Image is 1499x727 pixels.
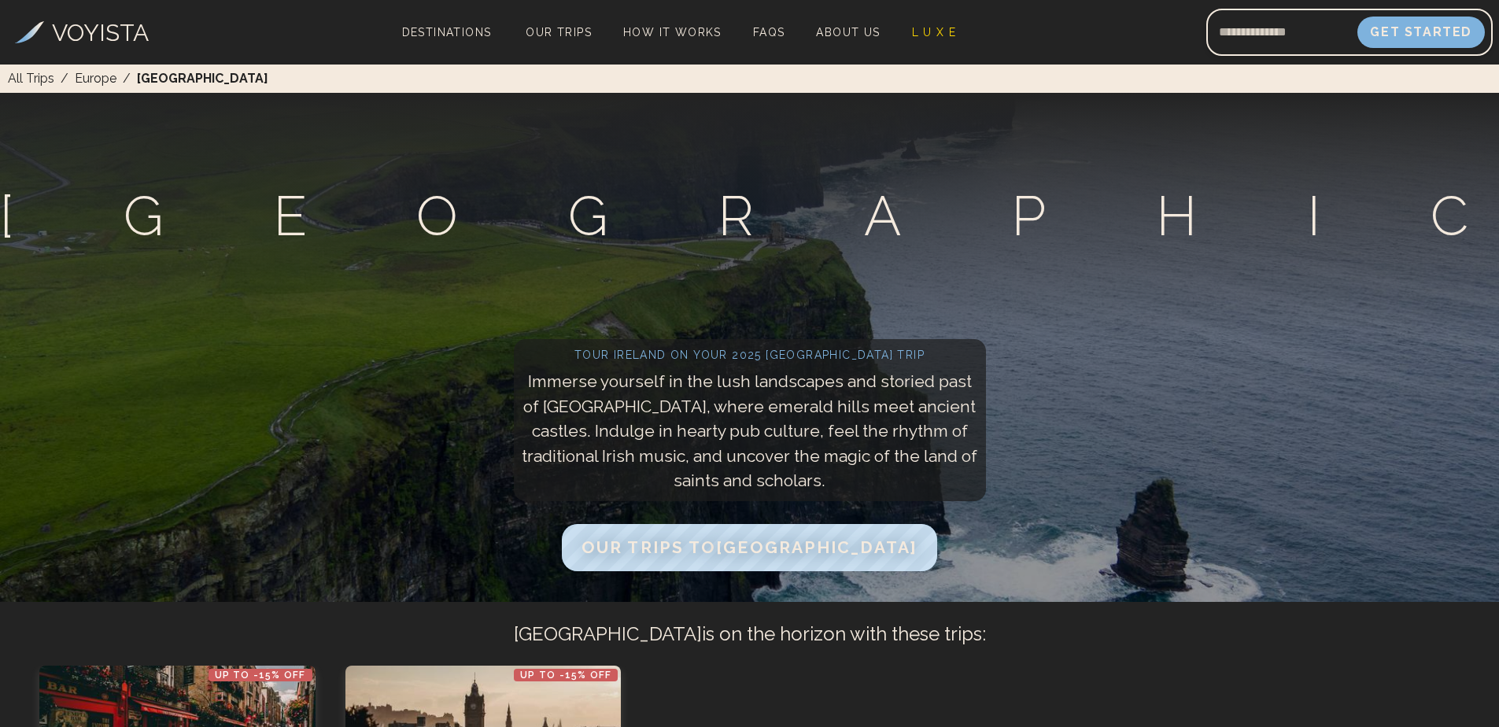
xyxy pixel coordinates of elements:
a: How It Works [617,21,728,43]
span: / [123,69,131,88]
span: How It Works [623,26,722,39]
h2: Tour Ireland on your 2025 [GEOGRAPHIC_DATA] trip [522,347,978,363]
span: Destinations [396,20,498,66]
a: All Trips [8,69,54,88]
a: L U X E [906,21,963,43]
h3: VOYISTA [52,15,149,50]
span: / [61,69,68,88]
a: FAQs [747,21,792,43]
span: L U X E [912,26,957,39]
a: VOYISTA [15,15,149,50]
input: Email address [1206,13,1357,51]
p: Up to -15% OFF [514,669,618,681]
button: Our Trips to[GEOGRAPHIC_DATA] [562,524,937,571]
span: Our Trips [526,26,592,39]
p: Immerse yourself in the lush landscapes and storied past of [GEOGRAPHIC_DATA], where emerald hill... [522,369,978,493]
img: Voyista Logo [15,21,44,43]
button: Get Started [1357,17,1485,48]
p: Up to -15% OFF [209,669,312,681]
span: Our Trips to [GEOGRAPHIC_DATA] [582,537,917,557]
a: Our Trips to[GEOGRAPHIC_DATA] [562,541,937,556]
a: Our Trips [519,21,598,43]
span: About Us [816,26,880,39]
span: FAQs [753,26,785,39]
span: [GEOGRAPHIC_DATA] [137,69,268,88]
a: Europe [75,69,116,88]
a: About Us [810,21,886,43]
